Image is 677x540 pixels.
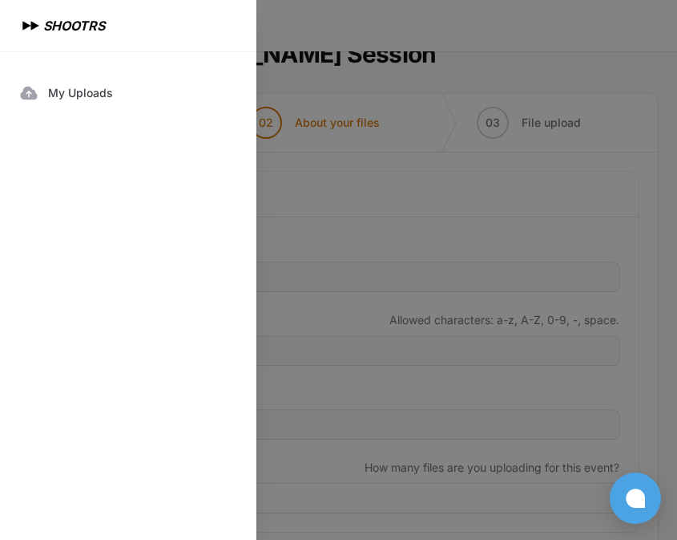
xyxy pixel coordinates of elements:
span: My Uploads [48,85,225,101]
h1: SHOOTRS [43,16,105,35]
a: My Uploads [13,77,232,109]
img: SHOOTRS [19,16,43,35]
a: SHOOTRS SHOOTRS [19,16,105,35]
button: Open chat window [610,473,661,524]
